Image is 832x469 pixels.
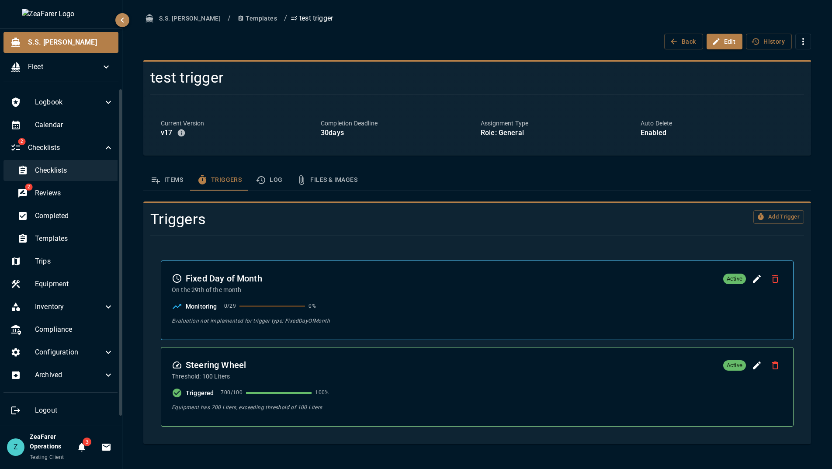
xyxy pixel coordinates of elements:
[10,183,121,204] div: 2Reviews
[143,170,811,191] div: template sections
[35,324,114,335] span: Compliance
[3,115,121,135] div: Calendar
[30,454,64,460] span: Testing Client
[172,358,246,372] h6: Steering Wheel
[228,13,231,24] li: /
[28,62,101,72] span: Fleet
[746,34,792,50] button: History
[35,97,103,108] span: Logbook
[35,211,114,221] span: Completed
[35,188,114,198] span: Reviews
[73,438,90,456] button: Notifications
[3,251,121,272] div: Trips
[707,34,743,50] button: Edit
[3,400,121,421] div: Logout
[161,119,314,128] p: Current Version
[35,120,114,130] span: Calendar
[3,365,121,386] div: Archived
[3,56,118,77] div: Fleet
[18,138,25,145] span: 2
[291,13,333,24] p: test trigger
[723,361,746,370] span: Active
[3,342,121,363] div: Configuration
[35,302,103,312] span: Inventory
[753,210,804,224] button: Add Trigger
[641,119,794,128] p: Auto Delete
[481,119,634,128] p: Assignment Type
[186,389,214,397] p: Triggered
[7,438,24,456] div: Z
[3,319,121,340] div: Compliance
[234,10,281,27] button: Templates
[284,13,287,24] li: /
[35,405,114,416] span: Logout
[35,165,114,176] span: Checklists
[481,128,634,138] p: Role: General
[321,128,474,138] p: 30 days
[749,358,764,373] button: Edit Trigger
[3,296,121,317] div: Inventory
[10,160,121,181] div: Checklists
[172,372,246,381] p: Threshold: 100 Liters
[28,142,103,153] span: Checklists
[315,389,329,397] span: 100 %
[249,170,289,191] button: Log
[143,10,224,27] button: S.S. [PERSON_NAME]
[83,438,91,446] span: 3
[172,404,322,410] span: Equipment has 700 Liters, exceeding threshold of 100 Liters
[3,92,121,113] div: Logbook
[3,137,121,158] div: 2Checklists
[289,170,364,191] button: Files & Images
[723,274,746,283] span: Active
[641,128,794,138] p: Enabled
[143,170,190,191] button: Items
[309,302,316,311] span: 0 %
[161,128,172,138] p: v 17
[224,302,236,311] span: 0 / 29
[749,271,764,286] button: Edit Trigger
[30,432,73,452] h6: ZeaFarer Operations
[150,210,584,229] h4: Triggers
[35,233,114,244] span: Templates
[35,347,103,358] span: Configuration
[25,184,32,191] span: 2
[22,9,101,19] img: ZeaFarer Logo
[28,37,111,48] span: S.S. [PERSON_NAME]
[172,318,330,324] span: Evaluation not implemented for trigger type: FixedDayOfMonth
[10,205,121,226] div: Completed
[221,389,243,397] span: 700 / 100
[3,32,118,53] div: S.S. [PERSON_NAME]
[35,279,114,289] span: Equipment
[172,271,262,285] h6: Fixed Day of Month
[35,370,103,380] span: Archived
[186,302,217,311] p: Monitoring
[664,34,703,50] button: Back
[10,228,121,249] div: Templates
[97,438,115,456] button: Invitations
[35,256,114,267] span: Trips
[150,69,694,87] h4: test trigger
[190,170,249,191] button: Triggers
[3,274,121,295] div: Equipment
[321,119,474,128] p: Completion Deadline
[768,358,783,373] button: Delete Trigger
[172,285,262,294] p: On the 29th of the month
[768,271,783,286] button: Delete Trigger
